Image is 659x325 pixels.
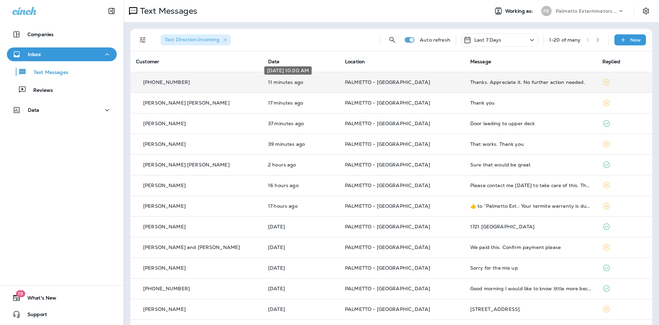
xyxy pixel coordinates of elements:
div: Sorry for the mix up [470,265,591,271]
p: Last 7 Days [474,37,501,43]
div: Door leading to upper deck [470,121,591,126]
p: Companies [27,32,54,37]
button: Search Messages [385,33,399,47]
span: PALMETTO - [GEOGRAPHIC_DATA] [345,224,430,230]
span: Text Direction : Incoming [165,36,219,43]
p: Aug 15, 2025 09:59 AM [268,245,334,250]
p: [PERSON_NAME] [PERSON_NAME] [143,162,230,167]
p: [PERSON_NAME] [143,265,186,271]
button: Collapse Sidebar [102,4,121,18]
div: Sure that would be great [470,162,591,167]
div: Good morning I would like to know little more because I have termite bound with another company. ... [470,286,591,291]
span: PALMETTO - [GEOGRAPHIC_DATA] [345,141,430,147]
p: Aug 15, 2025 09:08 AM [268,265,334,271]
p: [PERSON_NAME] [143,224,186,229]
p: Aug 15, 2025 03:25 PM [268,224,334,229]
span: PALMETTO - [GEOGRAPHIC_DATA] [345,162,430,168]
p: Aug 18, 2025 07:56 AM [268,162,334,167]
button: Settings [640,5,652,17]
span: [PHONE_NUMBER] [143,285,190,292]
p: Aug 15, 2025 07:11 AM [268,286,334,291]
p: Palmetto Exterminators LLC [556,8,617,14]
p: Aug 18, 2025 09:55 AM [268,100,334,106]
div: 1 - 20 of many [549,37,581,43]
div: [DATE] 10:00 AM [264,66,312,75]
p: Auto refresh [420,37,450,43]
span: Message [470,58,491,65]
button: Reviews [7,83,117,97]
p: Aug 17, 2025 05:48 PM [268,183,334,188]
div: Thanks. Appreciate it. No further action needed. [470,79,591,85]
p: [PERSON_NAME] [143,183,186,188]
p: [PERSON_NAME] [143,203,186,209]
button: Companies [7,28,117,41]
p: Data [28,107,39,113]
span: Date [268,58,280,65]
p: Reviews [26,87,53,94]
button: Inbox [7,47,117,61]
span: 19 [16,290,25,297]
span: Replied [602,58,620,65]
span: Location [345,58,365,65]
div: Text Direction:Incoming [161,34,231,45]
p: [PERSON_NAME] [143,141,186,147]
span: PALMETTO - [GEOGRAPHIC_DATA] [345,182,430,188]
div: PE [541,6,552,16]
div: That works. Thank you [470,141,591,147]
p: New [630,37,641,43]
button: Data [7,103,117,117]
span: Support [21,312,47,320]
span: Working as: [505,8,534,14]
div: Thank you [470,100,591,106]
p: Aug 18, 2025 09:34 AM [268,121,334,126]
p: [PERSON_NAME] and [PERSON_NAME] [143,245,240,250]
span: PALMETTO - [GEOGRAPHIC_DATA] [345,120,430,127]
p: Inbox [28,52,41,57]
span: PALMETTO - [GEOGRAPHIC_DATA] [345,306,430,312]
p: Aug 14, 2025 07:34 PM [268,306,334,312]
p: Aug 18, 2025 10:00 AM [268,79,334,85]
span: PALMETTO - [GEOGRAPHIC_DATA] [345,100,430,106]
p: Text Messages [137,6,197,16]
button: Text Messages [7,65,117,79]
span: Customer [136,58,159,65]
span: [PHONE_NUMBER] [143,79,190,85]
p: Aug 18, 2025 09:33 AM [268,141,334,147]
span: What's New [21,295,56,303]
button: 19What's New [7,291,117,305]
div: ​👍​ to “ Palmetto Ext.: Your termite warranty is due for renewal. Visit customer.entomobrands.com... [470,203,591,209]
button: Support [7,307,117,321]
div: 1721 Manassas [470,224,591,229]
div: We paid this. Confirm payment please [470,245,591,250]
div: 720 Gate Post Dr [470,306,591,312]
p: Text Messages [27,69,68,76]
p: Aug 17, 2025 04:18 PM [268,203,334,209]
div: Please contact me Monday, August 18th to take care of this. Thanks. [470,183,591,188]
p: [PERSON_NAME] [PERSON_NAME] [143,100,230,106]
p: [PERSON_NAME] [143,121,186,126]
button: Filters [136,33,150,47]
span: PALMETTO - [GEOGRAPHIC_DATA] [345,285,430,292]
span: PALMETTO - [GEOGRAPHIC_DATA] [345,79,430,85]
p: [PERSON_NAME] [143,306,186,312]
span: PALMETTO - [GEOGRAPHIC_DATA] [345,203,430,209]
span: PALMETTO - [GEOGRAPHIC_DATA] [345,265,430,271]
span: PALMETTO - [GEOGRAPHIC_DATA] [345,244,430,250]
